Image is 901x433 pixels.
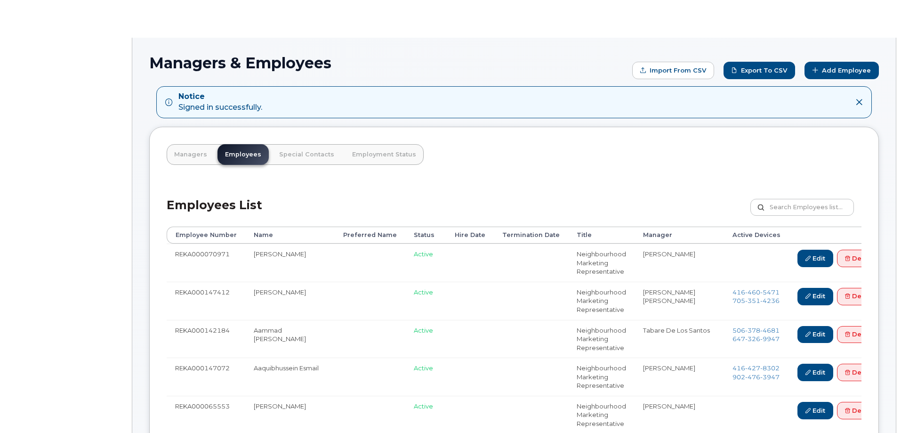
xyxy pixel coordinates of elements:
[760,335,780,343] span: 9947
[732,364,780,372] span: 416
[724,62,795,79] a: Export to CSV
[797,364,833,381] a: Edit
[724,227,789,244] th: Active Devices
[797,250,833,267] a: Edit
[245,227,335,244] th: Name
[745,288,760,296] span: 460
[568,320,635,358] td: Neighbourhood Marketing Representative
[178,91,262,113] div: Signed in successfully.
[732,335,780,343] span: 647
[797,402,833,419] a: Edit
[732,373,780,381] span: 902
[167,144,215,165] a: Managers
[245,320,335,358] td: Aammad [PERSON_NAME]
[632,62,714,79] form: Import from CSV
[335,227,405,244] th: Preferred Name
[732,327,780,334] a: 5063784681
[745,364,760,372] span: 427
[745,335,760,343] span: 326
[732,288,780,296] a: 4164605471
[405,227,446,244] th: Status
[167,282,245,320] td: REKA000147412
[167,199,262,227] h2: Employees List
[643,296,716,305] li: [PERSON_NAME]
[732,364,780,372] a: 4164278302
[732,297,780,304] span: 705
[837,364,882,381] a: Delete
[745,327,760,334] span: 378
[414,364,433,372] span: Active
[760,288,780,296] span: 5471
[643,364,716,373] li: [PERSON_NAME]
[217,144,269,165] a: Employees
[178,91,262,102] strong: Notice
[760,297,780,304] span: 4236
[643,250,716,259] li: [PERSON_NAME]
[494,227,568,244] th: Termination Date
[568,244,635,282] td: Neighbourhood Marketing Representative
[568,227,635,244] th: Title
[414,327,433,334] span: Active
[797,326,833,343] a: Edit
[245,358,335,396] td: Aaquibhussein Esmail
[414,250,433,258] span: Active
[804,62,879,79] a: Add Employee
[837,326,882,343] a: Delete
[760,373,780,381] span: 3947
[732,373,780,381] a: 9024763947
[245,282,335,320] td: [PERSON_NAME]
[167,320,245,358] td: REKA000142184
[167,227,245,244] th: Employee Number
[414,402,433,410] span: Active
[446,227,494,244] th: Hire Date
[568,358,635,396] td: Neighbourhood Marketing Representative
[414,288,433,296] span: Active
[167,244,245,282] td: REKA000070971
[837,288,882,305] a: Delete
[760,364,780,372] span: 8302
[345,144,424,165] a: Employment Status
[643,402,716,411] li: [PERSON_NAME]
[635,227,724,244] th: Manager
[272,144,342,165] a: Special Contacts
[760,327,780,334] span: 4681
[732,335,780,343] a: 6473269947
[837,250,882,267] a: Delete
[732,288,780,296] span: 416
[745,297,760,304] span: 351
[568,282,635,320] td: Neighbourhood Marketing Representative
[732,297,780,304] a: 7053514236
[797,288,833,305] a: Edit
[643,326,716,335] li: Tabare De Los Santos
[149,55,627,71] h1: Managers & Employees
[745,373,760,381] span: 476
[167,358,245,396] td: REKA000147072
[643,288,716,297] li: [PERSON_NAME]
[837,402,882,419] a: Delete
[245,244,335,282] td: [PERSON_NAME]
[732,327,780,334] span: 506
